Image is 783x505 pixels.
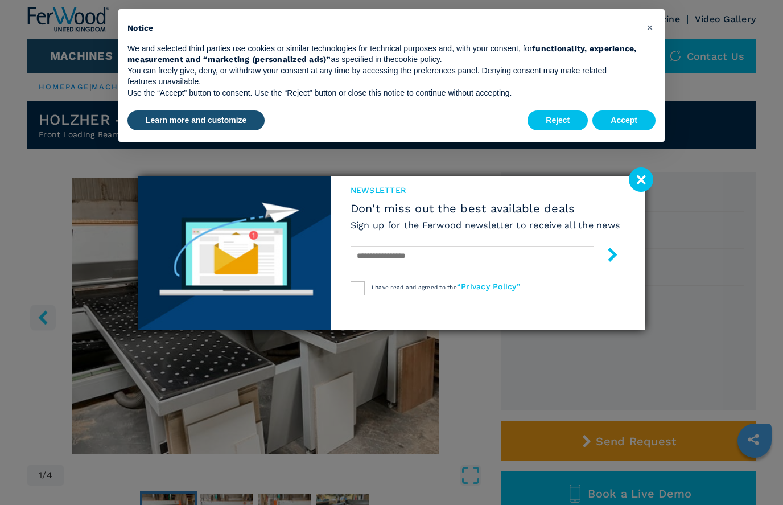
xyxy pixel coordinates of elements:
[127,44,637,64] strong: functionality, experience, measurement and “marketing (personalized ads)”
[351,184,620,196] span: newsletter
[646,20,653,34] span: ×
[127,43,637,65] p: We and selected third parties use cookies or similar technologies for technical purposes and, wit...
[641,18,659,36] button: Close this notice
[127,88,637,99] p: Use the “Accept” button to consent. Use the “Reject” button or close this notice to continue with...
[592,110,656,131] button: Accept
[457,282,521,291] a: “Privacy Policy”
[395,55,440,64] a: cookie policy
[594,243,620,270] button: submit-button
[138,176,331,330] img: Newsletter image
[351,219,620,232] h6: Sign up for the Ferwood newsletter to receive all the news
[127,110,265,131] button: Learn more and customize
[127,23,637,34] h2: Notice
[528,110,588,131] button: Reject
[372,284,521,290] span: I have read and agreed to the
[351,202,620,215] span: Don't miss out the best available deals
[127,65,637,88] p: You can freely give, deny, or withdraw your consent at any time by accessing the preferences pane...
